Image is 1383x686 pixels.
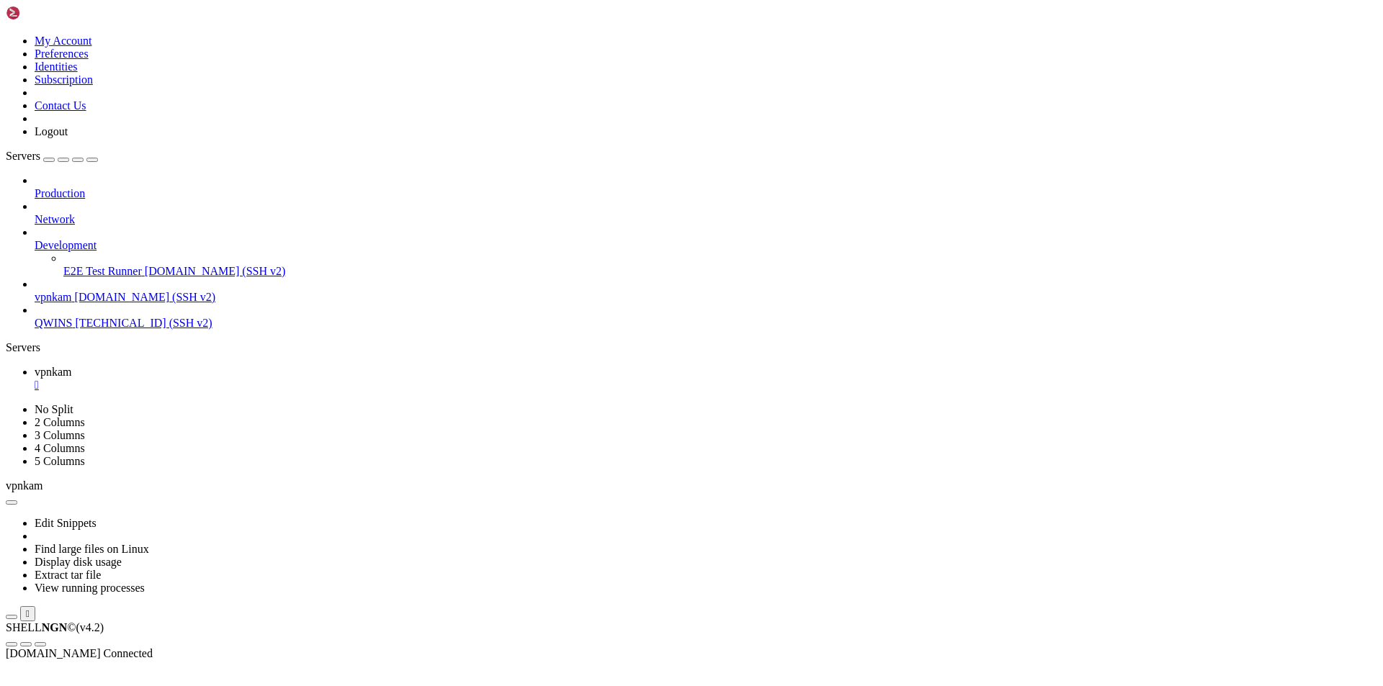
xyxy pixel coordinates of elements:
[35,442,85,454] a: 4 Columns
[35,226,1377,278] li: Development
[35,543,149,555] a: Find large files on Linux
[35,304,1377,330] li: QWINS [TECHNICAL_ID] (SSH v2)
[35,99,86,112] a: Contact Us
[35,517,97,529] a: Edit Snippets
[35,213,1377,226] a: Network
[35,569,101,581] a: Extract tar file
[35,48,89,60] a: Preferences
[35,366,1377,392] a: vpnkam
[35,187,1377,200] a: Production
[35,239,97,251] span: Development
[6,341,1377,354] div: Servers
[35,429,85,441] a: 3 Columns
[6,150,98,162] a: Servers
[35,174,1377,200] li: Production
[35,317,72,329] span: QWINS
[35,125,68,137] a: Logout
[35,187,85,199] span: Production
[20,606,35,621] button: 
[35,556,122,568] a: Display disk usage
[6,150,40,162] span: Servers
[63,252,1377,278] li: E2E Test Runner [DOMAIN_NAME] (SSH v2)
[6,479,43,492] span: vpnkam
[35,403,73,415] a: No Split
[35,35,92,47] a: My Account
[35,213,75,225] span: Network
[35,455,85,467] a: 5 Columns
[63,265,1377,278] a: E2E Test Runner [DOMAIN_NAME] (SSH v2)
[35,317,1377,330] a: QWINS [TECHNICAL_ID] (SSH v2)
[6,6,89,20] img: Shellngn
[35,416,85,428] a: 2 Columns
[35,73,93,86] a: Subscription
[35,60,78,73] a: Identities
[75,291,216,303] span: [DOMAIN_NAME] (SSH v2)
[35,278,1377,304] li: vpnkam [DOMAIN_NAME] (SSH v2)
[35,366,72,378] span: vpnkam
[63,265,142,277] span: E2E Test Runner
[35,200,1377,226] li: Network
[35,582,145,594] a: View running processes
[35,379,1377,392] a: 
[35,291,1377,304] a: vpnkam [DOMAIN_NAME] (SSH v2)
[75,317,212,329] span: [TECHNICAL_ID] (SSH v2)
[35,291,72,303] span: vpnkam
[145,265,286,277] span: [DOMAIN_NAME] (SSH v2)
[35,239,1377,252] a: Development
[26,608,30,619] div: 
